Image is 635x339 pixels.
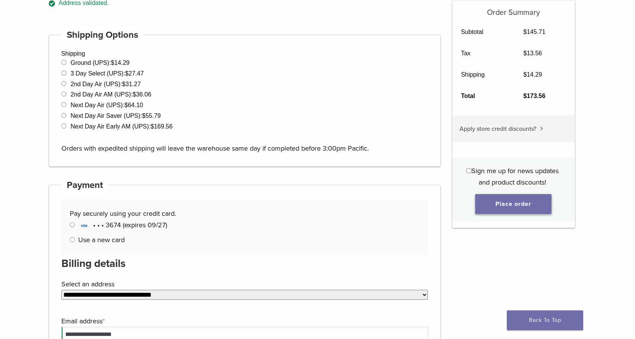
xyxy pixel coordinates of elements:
[61,278,426,290] label: Select an address
[452,85,515,107] th: Total
[151,123,154,130] span: $
[122,81,141,87] bdi: 31.27
[523,93,545,99] bdi: 173.56
[523,71,527,78] span: $
[133,91,136,98] span: $
[61,26,144,44] h4: Shipping Options
[452,64,515,85] th: Shipping
[523,50,542,56] bdi: 13.56
[70,208,419,219] p: Pay securely using your credit card.
[71,112,161,119] label: Next Day Air Saver (UPS):
[71,91,151,98] label: 2nd Day Air AM (UPS):
[61,131,428,154] p: Orders with expedited shipping will leave the warehouse same day if completed before 3:00pm Pacific.
[111,59,114,66] span: $
[471,167,559,186] span: Sign me up for news updates and product discounts!
[523,71,542,78] bdi: 14.29
[475,194,551,214] button: Place order
[78,236,125,244] label: Use a new card
[142,112,161,119] bdi: 55.79
[507,310,583,330] a: Back To Top
[111,59,130,66] bdi: 14.29
[124,102,143,108] bdi: 64.10
[460,125,536,133] span: Apply store credit discounts?
[466,168,471,173] input: Sign me up for news updates and product discounts!
[71,81,141,87] label: 2nd Day Air (UPS):
[523,93,527,99] span: $
[523,50,527,56] span: $
[125,70,129,77] span: $
[61,315,426,327] label: Email address
[540,127,543,130] img: caret.svg
[71,123,173,130] label: Next Day Air Early AM (UPS):
[78,221,167,229] span: • • • 3674 (expires 09/27)
[452,43,515,64] th: Tax
[122,81,125,87] span: $
[151,123,173,130] bdi: 169.56
[523,29,545,35] bdi: 145.71
[125,70,144,77] bdi: 27.47
[49,35,441,167] div: Shipping
[78,222,90,230] img: Visa
[452,0,575,17] h5: Order Summary
[523,29,527,35] span: $
[71,102,143,108] label: Next Day Air (UPS):
[133,91,151,98] bdi: 36.06
[142,112,146,119] span: $
[452,21,515,43] th: Subtotal
[61,176,109,194] h4: Payment
[61,254,428,273] h3: Billing details
[124,102,128,108] span: $
[71,59,130,66] label: Ground (UPS):
[71,70,144,77] label: 3 Day Select (UPS):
